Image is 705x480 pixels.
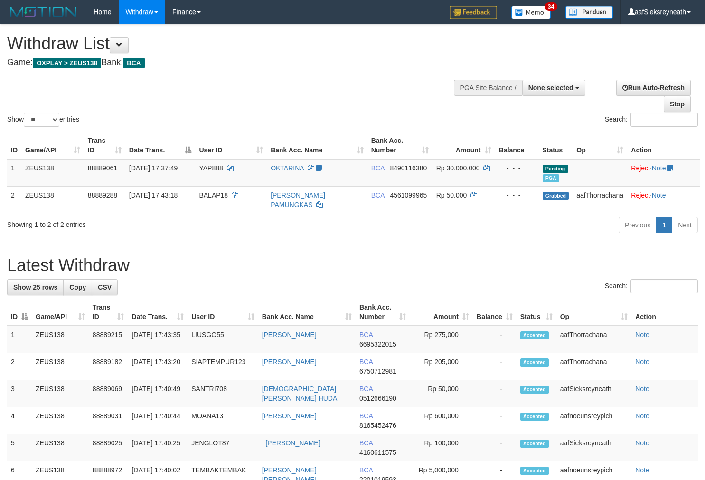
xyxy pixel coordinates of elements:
td: [DATE] 17:40:25 [128,434,188,461]
th: Amount: activate to sort column ascending [410,299,473,326]
td: 3 [7,380,32,407]
img: Button%20Memo.svg [511,6,551,19]
td: Rp 600,000 [410,407,473,434]
td: Rp 205,000 [410,353,473,380]
th: Status [539,132,573,159]
h1: Withdraw List [7,34,461,53]
td: 5 [7,434,32,461]
label: Search: [605,279,698,293]
td: SANTRI708 [188,380,258,407]
td: SIAPTEMPUR123 [188,353,258,380]
span: Accepted [520,413,549,421]
a: Reject [631,164,650,172]
span: Copy 4561099965 to clipboard [390,191,427,199]
td: 88889025 [89,434,128,461]
td: · [627,159,700,187]
img: Feedback.jpg [450,6,497,19]
span: Copy 6695322015 to clipboard [359,340,396,348]
span: Accepted [520,440,549,448]
th: ID: activate to sort column descending [7,299,32,326]
span: BCA [359,412,373,420]
td: ZEUS138 [32,353,89,380]
td: 88889182 [89,353,128,380]
th: Bank Acc. Name: activate to sort column ascending [267,132,367,159]
a: [PERSON_NAME] [262,331,317,339]
td: aafThorrachana [556,326,631,353]
a: Note [652,164,666,172]
a: Note [635,439,649,447]
td: JENGLOT87 [188,434,258,461]
td: LIUSGO55 [188,326,258,353]
span: Grabbed [543,192,569,200]
div: PGA Site Balance / [454,80,522,96]
td: ZEUS138 [21,186,84,213]
th: User ID: activate to sort column ascending [195,132,267,159]
td: - [473,407,517,434]
a: Reject [631,191,650,199]
td: - [473,380,517,407]
th: Bank Acc. Number: activate to sort column ascending [367,132,432,159]
span: Copy 6750712981 to clipboard [359,367,396,375]
a: [PERSON_NAME] [262,412,317,420]
a: Copy [63,279,92,295]
span: Accepted [520,467,549,475]
label: Search: [605,113,698,127]
a: [DEMOGRAPHIC_DATA][PERSON_NAME] HUDA [262,385,338,402]
h1: Latest Withdraw [7,256,698,275]
th: Trans ID: activate to sort column ascending [84,132,125,159]
td: 2 [7,353,32,380]
td: ZEUS138 [32,326,89,353]
span: YAP888 [199,164,223,172]
img: MOTION_logo.png [7,5,79,19]
a: Stop [664,96,691,112]
span: BCA [359,466,373,474]
a: Previous [619,217,657,233]
td: [DATE] 17:43:35 [128,326,188,353]
span: Accepted [520,358,549,367]
th: Status: activate to sort column ascending [517,299,556,326]
span: Rp 50.000 [436,191,467,199]
input: Search: [630,113,698,127]
th: Op: activate to sort column ascending [556,299,631,326]
a: [PERSON_NAME] [262,358,317,366]
th: Date Trans.: activate to sort column ascending [128,299,188,326]
td: 1 [7,159,21,187]
span: BCA [359,439,373,447]
td: - [473,434,517,461]
span: Accepted [520,331,549,339]
th: ID [7,132,21,159]
td: ZEUS138 [32,380,89,407]
th: Action [627,132,700,159]
span: Marked by aafmaleo [543,174,559,182]
span: Accepted [520,386,549,394]
a: Note [635,466,649,474]
span: BCA [123,58,144,68]
a: I [PERSON_NAME] [262,439,320,447]
td: [DATE] 17:43:20 [128,353,188,380]
span: [DATE] 17:37:49 [129,164,178,172]
a: CSV [92,279,118,295]
td: 4 [7,407,32,434]
h4: Game: Bank: [7,58,461,67]
span: 88889288 [88,191,117,199]
td: aafnoeunsreypich [556,407,631,434]
a: 1 [656,217,672,233]
a: Note [635,385,649,393]
th: User ID: activate to sort column ascending [188,299,258,326]
span: BALAP18 [199,191,228,199]
button: None selected [522,80,585,96]
td: MOANA13 [188,407,258,434]
a: Next [672,217,698,233]
td: 88889215 [89,326,128,353]
a: Note [652,191,666,199]
td: Rp 100,000 [410,434,473,461]
th: Game/API: activate to sort column ascending [21,132,84,159]
td: 2 [7,186,21,213]
span: Copy [69,283,86,291]
span: BCA [359,358,373,366]
a: Note [635,358,649,366]
div: Showing 1 to 2 of 2 entries [7,216,287,229]
span: Copy 8490116380 to clipboard [390,164,427,172]
th: Amount: activate to sort column ascending [432,132,495,159]
td: aafThorrachana [573,186,627,213]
